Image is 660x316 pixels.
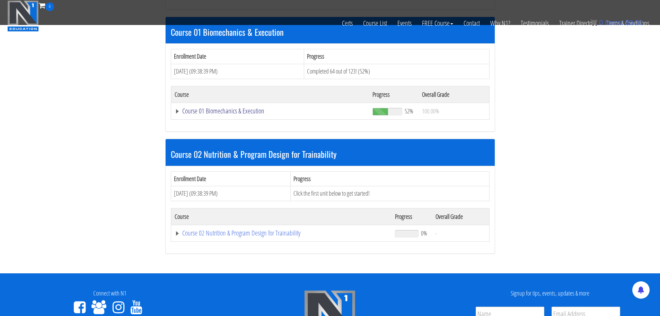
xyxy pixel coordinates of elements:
a: Events [392,11,417,35]
td: [DATE] (09:38:39 PM) [171,64,304,79]
td: - [432,225,489,241]
bdi: 0.00 [625,19,643,26]
td: [DATE] (09:38:39 PM) [171,186,291,201]
a: Testimonials [516,11,554,35]
span: 0% [421,229,427,237]
th: Course [171,86,369,103]
a: Certs [337,11,358,35]
a: 0 items: $0.00 [590,19,643,26]
th: Progress [291,171,489,186]
a: Course 02 Nutrition & Program Design for Trainability [175,230,388,237]
th: Progress [304,49,489,64]
th: Overall Grade [432,208,489,225]
td: 100.00% [419,103,489,119]
th: Progress [391,208,432,225]
th: Enrollment Date [171,171,291,186]
a: Trainer Directory [554,11,601,35]
img: n1-education [7,0,39,32]
span: 0 [599,19,603,26]
img: icon11.png [590,19,597,26]
h4: Connect with N1 [5,290,215,297]
a: Course 01 Biomechanics & Execution [175,108,366,114]
th: Progress [369,86,419,103]
th: Overall Grade [419,86,489,103]
span: 0 [45,2,54,11]
h3: Course 02 Nutrition & Program Design for Trainability [171,150,490,159]
span: $ [625,19,629,26]
th: Enrollment Date [171,49,304,64]
a: Contact [458,11,485,35]
a: FREE Course [417,11,458,35]
h4: Signup for tips, events, updates & more [445,290,655,297]
a: Terms & Conditions [601,11,654,35]
a: Course List [358,11,392,35]
span: 52% [405,107,413,115]
td: Click the first unit below to get started! [291,186,489,201]
th: Course [171,208,391,225]
a: Why N1? [485,11,516,35]
h3: Course 01 Biomechanics & Execution [171,27,490,36]
span: items: [605,19,623,26]
td: Completed 64 out of 123! (52%) [304,64,489,79]
a: 0 [39,1,54,10]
